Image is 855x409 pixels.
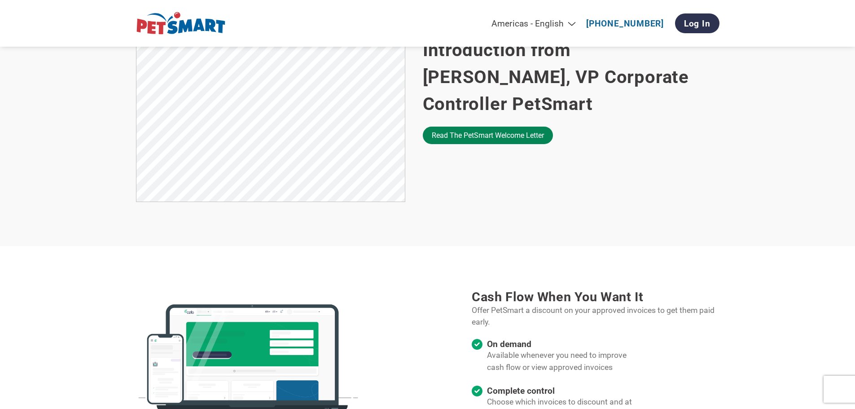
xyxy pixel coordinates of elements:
[487,339,645,349] h4: On demand
[136,11,226,36] img: PetSmart
[423,37,719,118] h2: Introduction from [PERSON_NAME], VP Corporate Controller PetSmart
[586,18,664,29] a: [PHONE_NUMBER]
[472,304,719,328] p: Offer PetSmart a discount on your approved invoices to get them paid early.
[487,386,645,396] h4: Complete control
[472,289,719,304] h3: Cash flow when you want it
[423,127,553,144] a: Read the PetSmart welcome letter
[487,349,645,373] p: Available whenever you need to improve cash flow or view approved invoices
[675,13,719,33] a: Log In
